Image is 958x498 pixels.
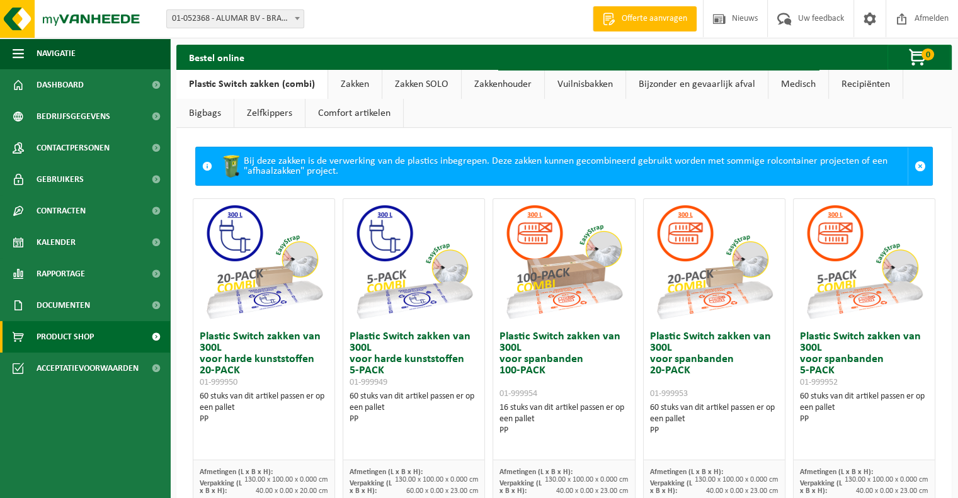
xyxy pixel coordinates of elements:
span: 01-052368 - ALUMAR BV - BRAKEL [166,9,304,28]
h2: Bestel online [176,45,257,69]
span: 40.00 x 0.00 x 20.00 cm [256,487,328,495]
a: Zakkenhouder [462,70,544,99]
a: Comfort artikelen [305,99,403,128]
span: Afmetingen (L x B x H): [200,468,273,476]
a: Sluit melding [908,147,932,185]
span: Contactpersonen [37,132,110,164]
span: Verpakking (L x B x H): [800,480,842,495]
span: Afmetingen (L x B x H): [499,468,573,476]
span: Gebruikers [37,164,84,195]
span: 40.00 x 0.00 x 23.00 cm [706,487,778,495]
a: Zakken SOLO [382,70,461,99]
h3: Plastic Switch zakken van 300L voor harde kunststoffen 5-PACK [350,331,478,388]
span: Verpakking (L x B x H): [499,480,542,495]
img: 01-999949 [351,199,477,325]
img: 01-999954 [501,199,627,325]
span: Contracten [37,195,86,227]
span: Afmetingen (L x B x H): [800,468,873,476]
a: Recipiënten [829,70,903,99]
a: Bijzonder en gevaarlijk afval [626,70,768,99]
span: 01-999952 [800,378,838,387]
span: 0 [921,48,934,60]
div: 60 stuks van dit artikel passen er op een pallet [350,391,478,425]
div: Bij deze zakken is de verwerking van de plastics inbegrepen. Deze zakken kunnen gecombineerd gebr... [219,147,908,185]
span: Kalender [37,227,76,258]
a: Offerte aanvragen [593,6,697,31]
span: 130.00 x 100.00 x 0.000 cm [394,476,478,484]
a: Vuilnisbakken [545,70,625,99]
div: PP [499,425,628,436]
span: 130.00 x 100.00 x 0.000 cm [244,476,328,484]
div: 16 stuks van dit artikel passen er op een pallet [499,402,628,436]
div: PP [800,414,928,425]
img: 01-999953 [651,199,777,325]
div: 60 stuks van dit artikel passen er op een pallet [650,402,778,436]
h3: Plastic Switch zakken van 300L voor spanbanden 100-PACK [499,331,628,399]
h3: Plastic Switch zakken van 300L voor spanbanden 5-PACK [800,331,928,388]
span: Afmetingen (L x B x H): [350,468,423,476]
div: PP [350,414,478,425]
span: Rapportage [37,258,85,290]
div: 60 stuks van dit artikel passen er op een pallet [200,391,328,425]
span: Product Shop [37,321,94,353]
span: 130.00 x 100.00 x 0.000 cm [545,476,629,484]
img: 01-999950 [201,199,327,325]
span: Acceptatievoorwaarden [37,353,139,384]
span: Navigatie [37,38,76,69]
span: 01-999949 [350,378,387,387]
span: 40.00 x 0.00 x 23.00 cm [856,487,928,495]
a: Plastic Switch zakken (combi) [176,70,328,99]
span: 01-999950 [200,378,237,387]
button: 0 [887,45,950,70]
span: 01-999954 [499,389,537,399]
span: 60.00 x 0.00 x 23.00 cm [406,487,478,495]
h3: Plastic Switch zakken van 300L voor harde kunststoffen 20-PACK [200,331,328,388]
span: Verpakking (L x B x H): [200,480,242,495]
a: Medisch [768,70,828,99]
span: 130.00 x 100.00 x 0.000 cm [695,476,778,484]
span: Offerte aanvragen [619,13,690,25]
span: Verpakking (L x B x H): [350,480,392,495]
img: WB-0240-HPE-GN-50.png [219,154,244,179]
span: 01-999953 [650,389,688,399]
span: Documenten [37,290,90,321]
a: Bigbags [176,99,234,128]
a: Zakken [328,70,382,99]
div: PP [200,414,328,425]
span: Dashboard [37,69,84,101]
span: 130.00 x 100.00 x 0.000 cm [845,476,928,484]
h3: Plastic Switch zakken van 300L voor spanbanden 20-PACK [650,331,778,399]
div: 60 stuks van dit artikel passen er op een pallet [800,391,928,425]
span: 01-052368 - ALUMAR BV - BRAKEL [167,10,304,28]
span: Verpakking (L x B x H): [650,480,692,495]
img: 01-999952 [801,199,927,325]
span: Bedrijfsgegevens [37,101,110,132]
div: PP [650,425,778,436]
a: Zelfkippers [234,99,305,128]
span: 40.00 x 0.00 x 23.00 cm [556,487,629,495]
span: Afmetingen (L x B x H): [650,468,723,476]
